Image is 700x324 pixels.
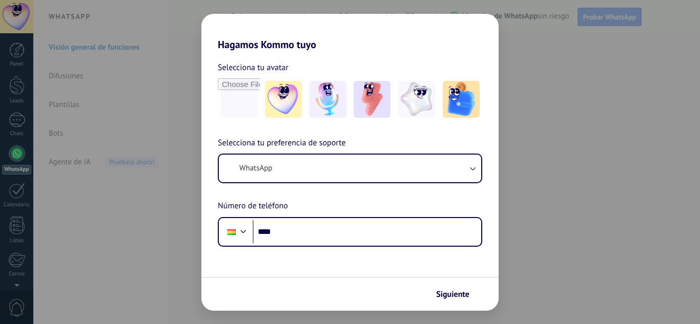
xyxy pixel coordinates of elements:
button: Siguiente [431,286,483,303]
div: Bolivia: + 591 [222,221,241,243]
button: WhatsApp [219,155,481,182]
img: -4.jpeg [398,81,435,118]
img: -2.jpeg [310,81,346,118]
span: Número de teléfono [218,200,288,213]
img: -1.jpeg [265,81,302,118]
span: Siguiente [436,291,469,298]
h2: Hagamos Kommo tuyo [201,14,499,51]
span: Selecciona tu avatar [218,61,289,74]
img: -5.jpeg [443,81,480,118]
span: WhatsApp [239,163,272,174]
span: Selecciona tu preferencia de soporte [218,137,346,150]
img: -3.jpeg [354,81,390,118]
